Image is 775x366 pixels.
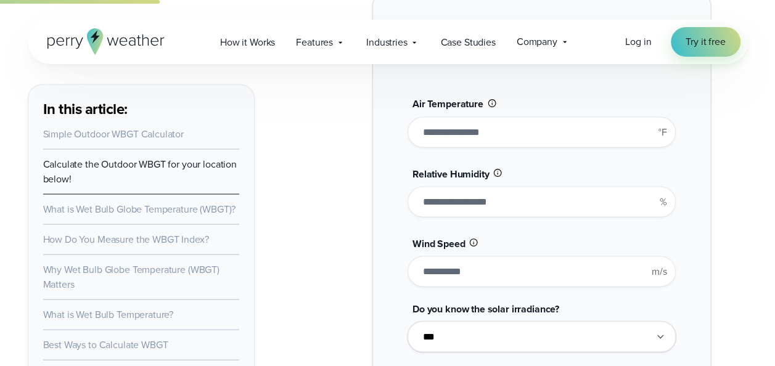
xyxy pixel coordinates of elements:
a: Log in [625,35,651,49]
span: Wind Speed [412,236,465,250]
a: Why Wet Bulb Globe Temperature (WBGT) Matters [43,262,219,291]
a: How Do You Measure the WBGT Index? [43,232,209,246]
span: Features [296,35,333,50]
a: Try it free [671,27,740,57]
span: Case Studies [440,35,495,50]
a: What is Wet Bulb Globe Temperature (WBGT)? [43,201,236,216]
span: Air Temperature [412,97,483,111]
a: Simple Outdoor WBGT Calculator [43,126,184,140]
span: Industries [366,35,408,50]
h3: In this article: [43,99,239,119]
a: Best Ways to Calculate WBGT [43,337,168,351]
span: How it Works [220,35,275,50]
a: Calculate the Outdoor WBGT for your location below! [43,157,237,185]
a: How it Works [210,30,285,55]
a: Case Studies [430,30,506,55]
span: Company [517,35,557,49]
a: What is Wet Bulb Temperature? [43,307,174,321]
span: Relative Humidity [412,166,489,181]
span: Try it free [686,35,725,49]
span: Do you know the solar irradiance? [412,301,559,315]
